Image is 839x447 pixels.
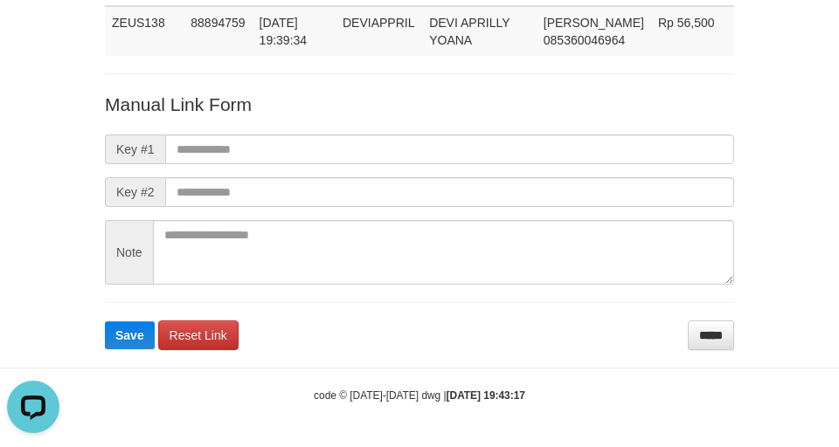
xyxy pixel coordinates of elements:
[170,328,227,342] span: Reset Link
[105,220,153,285] span: Note
[184,6,252,56] td: 88894759
[105,321,155,349] button: Save
[158,320,239,350] a: Reset Link
[115,328,144,342] span: Save
[105,92,734,117] p: Manual Link Form
[105,177,165,207] span: Key #2
[105,134,165,164] span: Key #1
[260,16,308,47] span: [DATE] 19:39:34
[105,6,184,56] td: ZEUS138
[429,16,510,47] span: DEVI APRILLY YOANA
[447,389,525,402] strong: [DATE] 19:43:17
[7,7,59,59] button: Open LiveChat chat widget
[343,16,414,30] span: DEVIAPPRIL
[314,389,525,402] small: code © [DATE]-[DATE] dwg |
[658,16,715,30] span: Rp 56,500
[544,33,625,47] span: Copy 085360046964 to clipboard
[544,16,644,30] span: [PERSON_NAME]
